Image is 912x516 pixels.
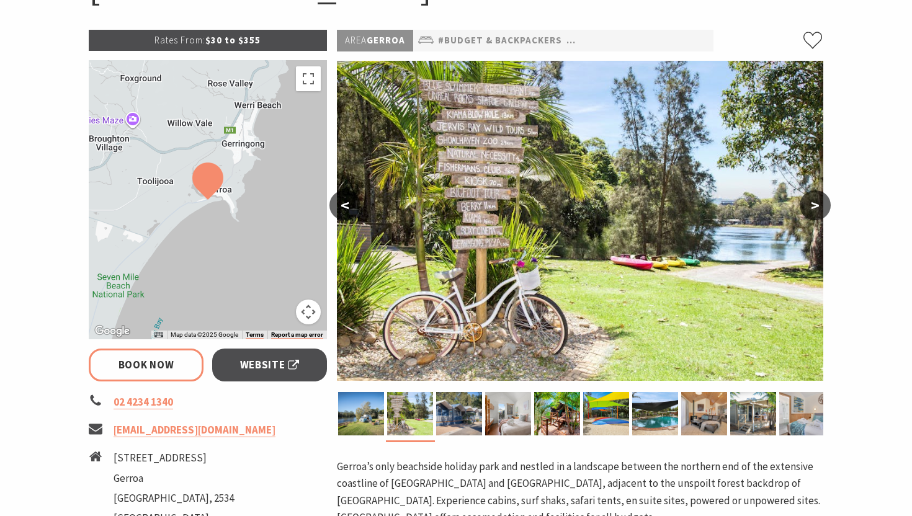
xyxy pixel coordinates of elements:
[706,33,763,48] a: #Cottages
[296,66,321,91] button: Toggle fullscreen view
[329,190,360,220] button: <
[800,190,831,220] button: >
[436,392,482,435] img: Surf shak
[534,392,580,435] img: Safari Tents at Seven Mile Beach Holiday Park
[240,357,300,373] span: Website
[171,331,238,338] span: Map data ©2025 Google
[296,300,321,324] button: Map camera controls
[114,423,275,437] a: [EMAIL_ADDRESS][DOMAIN_NAME]
[438,33,562,48] a: #Budget & backpackers
[89,349,203,381] a: Book Now
[345,34,367,46] span: Area
[154,34,205,46] span: Rates From:
[89,30,327,51] p: $30 to $355
[337,61,823,381] img: Welcome to Seven Mile Beach Holiday Park
[338,392,384,435] img: Combi Van, Camping, Caravanning, Sites along Crooked River at Seven Mile Beach Holiday Park
[779,392,825,435] img: cabin bedroom
[730,392,776,435] img: Couple on cabin deck at Seven Mile Beach Holiday Park
[114,395,173,409] a: 02 4234 1340
[583,392,629,435] img: jumping pillow
[271,331,323,339] a: Report a map error
[92,323,133,339] a: Open this area in Google Maps (opens a new window)
[154,331,163,339] button: Keyboard shortcuts
[485,392,531,435] img: shack 2
[337,30,413,51] p: Gerroa
[92,323,133,339] img: Google
[681,392,727,435] img: fireplace
[387,392,433,435] img: Welcome to Seven Mile Beach Holiday Park
[114,490,234,507] li: [GEOGRAPHIC_DATA], 2534
[212,349,327,381] a: Website
[246,331,264,339] a: Terms (opens in new tab)
[114,470,234,487] li: Gerroa
[632,392,678,435] img: Beachside Pool
[566,33,702,48] a: #Camping & Holiday Parks
[114,450,234,466] li: [STREET_ADDRESS]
